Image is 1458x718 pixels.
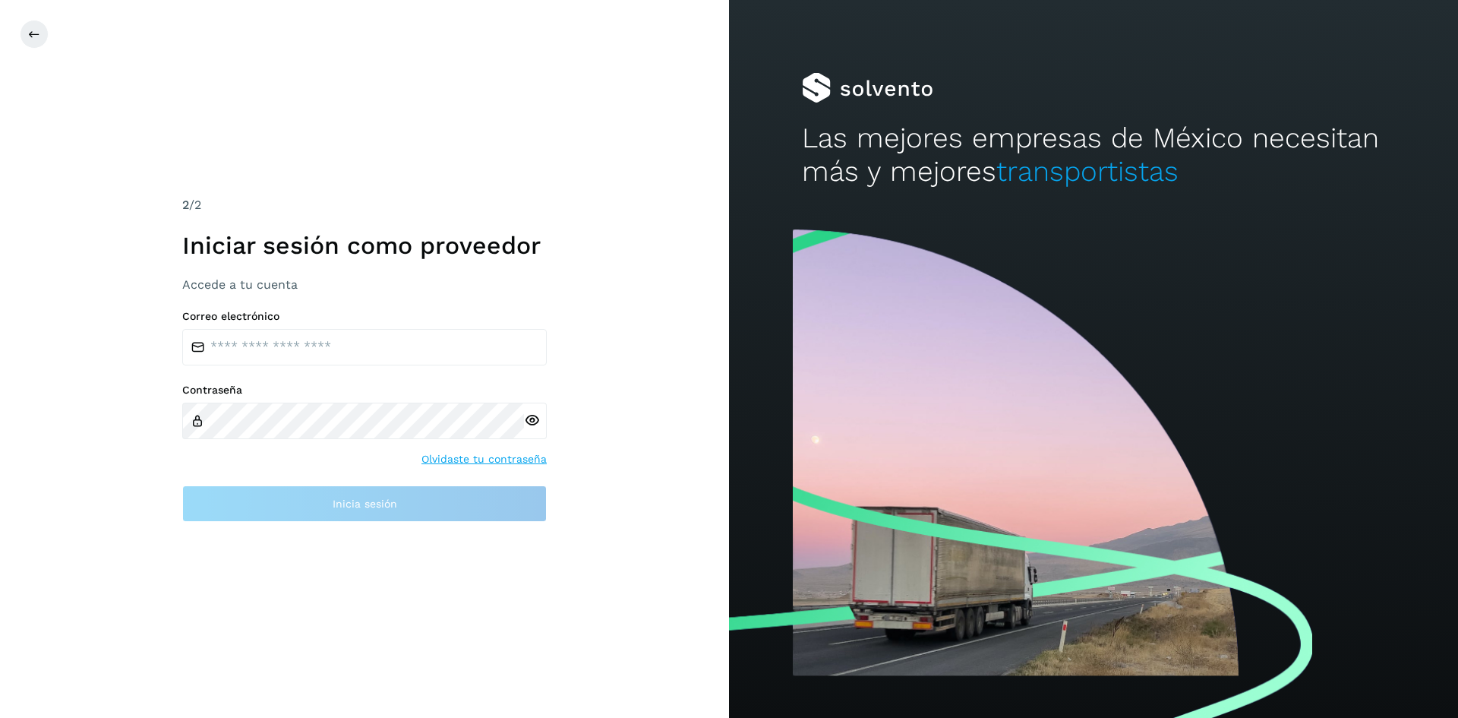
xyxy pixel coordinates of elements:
[182,196,547,214] div: /2
[182,198,189,212] span: 2
[421,451,547,467] a: Olvidaste tu contraseña
[182,231,547,260] h1: Iniciar sesión como proveedor
[802,122,1385,189] h2: Las mejores empresas de México necesitan más y mejores
[182,310,547,323] label: Correo electrónico
[182,486,547,522] button: Inicia sesión
[182,277,547,292] h3: Accede a tu cuenta
[996,155,1179,188] span: transportistas
[333,498,397,509] span: Inicia sesión
[182,384,547,397] label: Contraseña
